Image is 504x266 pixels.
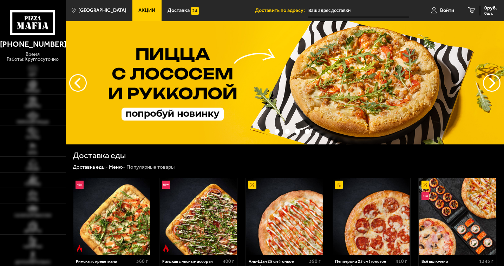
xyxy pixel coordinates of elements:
input: Ваш адрес доставки [308,4,409,17]
button: предыдущий [483,74,500,92]
button: точки переключения [295,129,300,134]
span: Доставка [168,8,190,13]
img: Острое блюдо [162,245,170,252]
span: 1345 г [479,258,493,264]
button: точки переключения [305,129,310,134]
span: Войти [440,8,454,13]
span: Акции [138,8,155,13]
img: 15daf4d41897b9f0e9f617042186c801.svg [191,7,199,15]
img: Острое блюдо [76,245,83,252]
span: Доставить по адресу: [255,8,308,13]
span: 0 шт. [484,11,497,15]
img: Новинка [421,192,429,200]
button: следующий [69,74,87,92]
span: 0 руб. [484,6,497,11]
a: АкционныйПепперони 25 см (толстое с сыром) [332,178,410,255]
img: Новинка [76,181,83,188]
h1: Доставка еды [73,151,126,160]
img: Акционный [421,181,429,188]
span: [GEOGRAPHIC_DATA] [78,8,126,13]
div: Римская с мясным ассорти [162,259,221,264]
button: точки переключения [285,129,290,134]
img: Акционный [248,181,256,188]
span: 410 г [395,258,407,264]
img: Всё включено [419,178,496,255]
a: Меню- [109,164,125,170]
span: 360 г [136,258,148,264]
img: Римская с мясным ассорти [160,178,237,255]
button: точки переключения [264,129,269,134]
div: Популярные товары [126,164,175,170]
a: АкционныйНовинкаВсё включено [419,178,497,255]
img: Акционный [335,181,342,188]
img: Римская с креветками [73,178,150,255]
div: Всё включено [421,259,477,264]
span: 400 г [223,258,234,264]
img: Пепперони 25 см (толстое с сыром) [333,178,410,255]
div: Римская с креветками [76,259,135,264]
a: НовинкаОстрое блюдоРимская с креветками [73,178,151,255]
a: АкционныйАль-Шам 25 см (тонкое тесто) [246,178,324,255]
a: Доставка еды- [73,164,108,170]
img: Аль-Шам 25 см (тонкое тесто) [246,178,323,255]
span: 390 г [309,258,321,264]
button: точки переключения [275,129,280,134]
a: НовинкаОстрое блюдоРимская с мясным ассорти [159,178,237,255]
img: Новинка [162,181,170,188]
